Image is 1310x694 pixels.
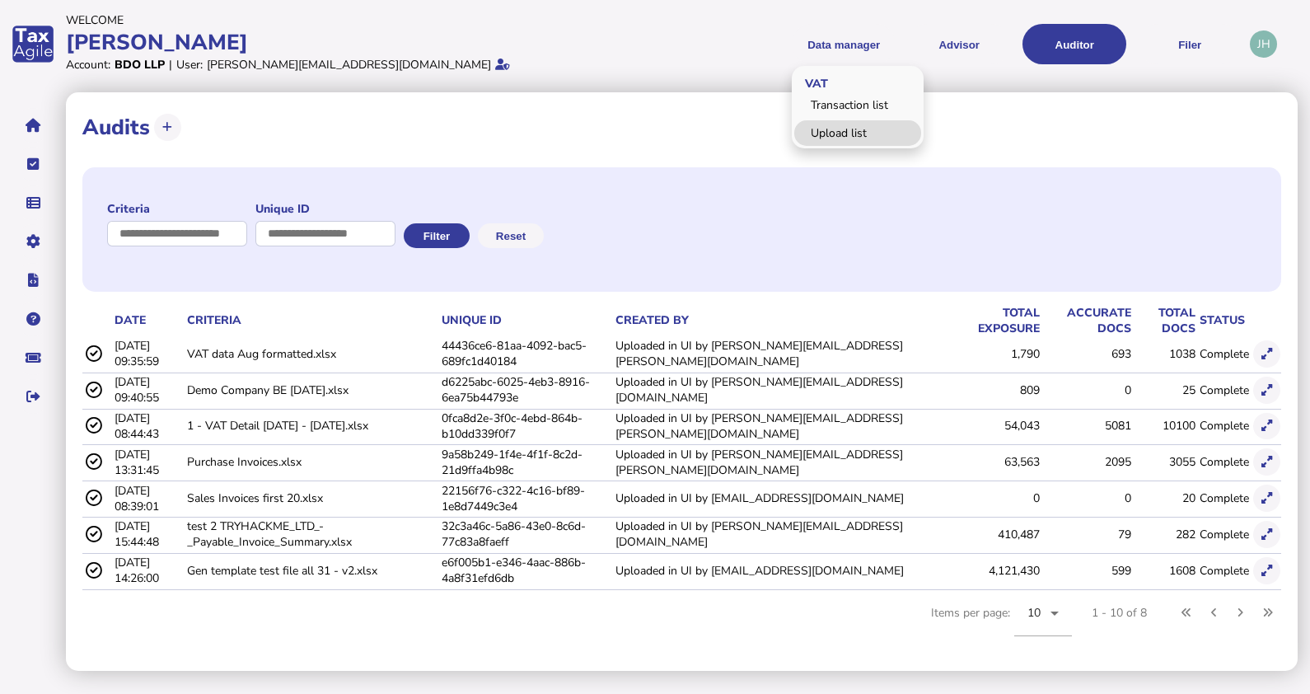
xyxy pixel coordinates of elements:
[1041,481,1132,515] td: 0
[949,409,1041,443] td: 54,043
[949,445,1041,479] td: 63,563
[111,337,184,371] td: [DATE] 09:35:59
[1196,553,1250,587] td: Complete
[184,337,437,371] td: VAT data Aug formatted.xlsx
[612,445,949,479] td: Uploaded in UI by [PERSON_NAME][EMAIL_ADDRESS][PERSON_NAME][DOMAIN_NAME]
[111,373,184,406] td: [DATE] 09:40:55
[184,409,437,443] td: 1 - VAT Detail [DATE] - [DATE].xlsx
[1132,517,1196,551] td: 282
[1196,445,1250,479] td: Complete
[612,337,949,371] td: Uploaded in UI by [PERSON_NAME][EMAIL_ADDRESS][PERSON_NAME][DOMAIN_NAME]
[949,373,1041,406] td: 809
[1196,304,1250,337] th: status
[907,24,1011,64] button: Shows a dropdown of VAT Advisor options
[1041,337,1132,371] td: 693
[1250,30,1277,58] div: Profile settings
[111,481,184,515] td: [DATE] 08:39:01
[1092,605,1147,621] div: 1 - 10 of 8
[949,337,1041,371] td: 1,790
[1253,557,1280,584] button: Show in modal
[1027,605,1041,621] span: 10
[438,304,612,337] th: Unique id
[1041,517,1132,551] td: 79
[1041,409,1132,443] td: 5081
[931,590,1072,654] div: Items per page:
[1254,599,1281,626] button: Last page
[184,481,437,515] td: Sales Invoices first 20.xlsx
[612,517,949,551] td: Uploaded in UI by [PERSON_NAME][EMAIL_ADDRESS][DOMAIN_NAME]
[658,24,1242,64] menu: navigate products
[66,12,650,28] div: Welcome
[111,517,184,551] td: [DATE] 15:44:48
[612,409,949,443] td: Uploaded in UI by [PERSON_NAME][EMAIL_ADDRESS][PERSON_NAME][DOMAIN_NAME]
[1200,599,1228,626] button: Previous page
[1138,24,1242,64] button: Filer
[612,481,949,515] td: Uploaded in UI by [EMAIL_ADDRESS][DOMAIN_NAME]
[1041,445,1132,479] td: 2095
[82,113,150,142] h1: Audits
[1041,553,1132,587] td: 599
[1196,373,1250,406] td: Complete
[1196,517,1250,551] td: Complete
[1253,377,1280,404] button: Show in modal
[1022,24,1126,64] button: Auditor
[16,379,50,414] button: Sign out
[184,517,437,551] td: test 2 TRYHACKME_LTD_-_Payable_Invoice_Summary.xlsx
[438,409,612,443] td: 0fca8d2e-3f0c-4ebd-864b-b10dd339f0f7
[1041,304,1132,337] th: accurate docs
[111,304,184,337] th: date
[1253,485,1280,512] button: Show in modal
[949,481,1041,515] td: 0
[66,57,110,73] div: Account:
[1227,599,1254,626] button: Next page
[154,114,181,141] button: Upload transactions
[16,263,50,298] button: Developer hub links
[495,59,510,70] i: Email verified
[794,92,921,118] a: Transaction list
[949,517,1041,551] td: 410,487
[184,373,437,406] td: Demo Company BE [DATE].xlsx
[794,120,921,146] a: Upload list
[1132,409,1196,443] td: 10100
[16,185,50,220] button: Data manager
[1196,337,1250,371] td: Complete
[1253,340,1280,368] button: Show in modal
[1132,304,1196,337] th: total docs
[107,201,247,217] label: Criteria
[438,373,612,406] td: d6225abc-6025-4eb3-8916-6ea75b44793e
[1196,409,1250,443] td: Complete
[16,108,50,143] button: Home
[169,57,172,73] div: |
[1014,590,1072,654] mat-form-field: Change page size
[792,24,896,64] button: Shows a dropdown of Data manager options
[255,201,395,217] label: Unique ID
[184,304,437,337] th: Criteria
[1041,373,1132,406] td: 0
[115,57,165,73] div: BDO LLP
[1132,337,1196,371] td: 1038
[792,63,836,101] span: VAT
[111,553,184,587] td: [DATE] 14:26:00
[66,28,650,57] div: [PERSON_NAME]
[207,57,491,73] div: [PERSON_NAME][EMAIL_ADDRESS][DOMAIN_NAME]
[1253,521,1280,548] button: Show in modal
[612,304,949,337] th: Created by
[184,553,437,587] td: Gen template test file all 31 - v2.xlsx
[1132,445,1196,479] td: 3055
[1253,413,1280,440] button: Show in modal
[949,553,1041,587] td: 4,121,430
[438,481,612,515] td: 22156f76-c322-4c16-bf89-1e8d7449c3e4
[438,517,612,551] td: 32c3a46c-5a86-43e0-8c6d-77c83a8faeff
[612,553,949,587] td: Uploaded in UI by [EMAIL_ADDRESS][DOMAIN_NAME]
[438,445,612,479] td: 9a58b249-1f4e-4f1f-8c2d-21d9ffa4b98c
[612,373,949,406] td: Uploaded in UI by [PERSON_NAME][EMAIL_ADDRESS][DOMAIN_NAME]
[404,223,470,248] button: Filter
[16,224,50,259] button: Manage settings
[111,409,184,443] td: [DATE] 08:44:43
[1253,448,1280,476] button: Show in modal
[1132,373,1196,406] td: 25
[438,553,612,587] td: e6f005b1-e346-4aac-886b-4a8f31efd6db
[111,445,184,479] td: [DATE] 13:31:45
[1132,553,1196,587] td: 1608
